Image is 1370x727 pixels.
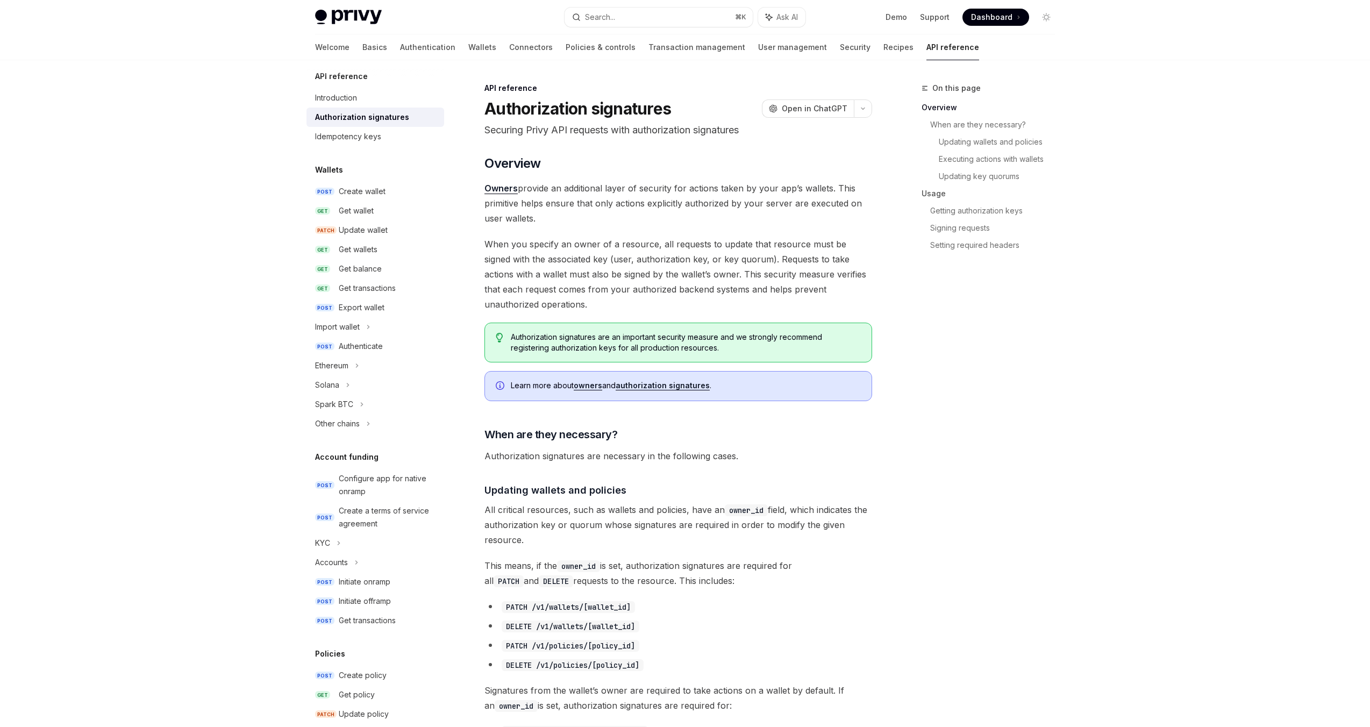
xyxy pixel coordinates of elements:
[306,127,444,146] a: Idempotency keys
[306,501,444,533] a: POSTCreate a terms of service agreement
[315,284,330,293] span: GET
[315,265,330,273] span: GET
[616,381,710,390] a: authorization signatures
[565,8,753,27] button: Search...⌘K
[315,163,343,176] h5: Wallets
[306,240,444,259] a: GETGet wallets
[725,504,768,516] code: owner_id
[502,621,639,632] code: DELETE /v1/wallets/[wallet_id]
[306,611,444,630] a: POSTGet transactions
[922,99,1064,116] a: Overview
[315,481,334,489] span: POST
[962,9,1029,26] a: Dashboard
[306,108,444,127] a: Authorization signatures
[306,201,444,220] a: GETGet wallet
[306,704,444,724] a: PATCHUpdate policy
[315,537,330,550] div: KYC
[306,666,444,685] a: POSTCreate policy
[926,34,979,60] a: API reference
[339,575,390,588] div: Initiate onramp
[484,237,872,312] span: When you specify an owner of a resource, all requests to update that resource must be signed with...
[315,304,334,312] span: POST
[315,647,345,660] h5: Policies
[315,111,409,124] div: Authorization signatures
[939,151,1064,168] a: Executing actions with wallets
[930,116,1064,133] a: When are they necessary?
[930,202,1064,219] a: Getting authorization keys
[494,575,524,587] code: PATCH
[339,282,396,295] div: Get transactions
[930,237,1064,254] a: Setting required headers
[484,483,626,497] span: Updating wallets and policies
[339,185,386,198] div: Create wallet
[315,226,337,234] span: PATCH
[315,91,357,104] div: Introduction
[306,220,444,240] a: PATCHUpdate wallet
[648,34,745,60] a: Transaction management
[315,578,334,586] span: POST
[484,683,872,713] span: Signatures from the wallet’s owner are required to take actions on a wallet by default. If an is ...
[315,617,334,625] span: POST
[484,502,872,547] span: All critical resources, such as wallets and policies, have an field, which indicates the authoriz...
[339,708,389,721] div: Update policy
[315,417,360,430] div: Other chains
[315,379,339,391] div: Solana
[315,130,381,143] div: Idempotency keys
[495,700,538,712] code: owner_id
[339,595,391,608] div: Initiate offramp
[315,188,334,196] span: POST
[315,556,348,569] div: Accounts
[557,560,600,572] code: owner_id
[496,381,506,392] svg: Info
[339,504,438,530] div: Create a terms of service agreement
[315,207,330,215] span: GET
[920,12,950,23] a: Support
[339,688,375,701] div: Get policy
[306,685,444,704] a: GETGet policy
[776,12,798,23] span: Ask AI
[509,34,553,60] a: Connectors
[502,659,644,671] code: DELETE /v1/policies/[policy_id]
[315,359,348,372] div: Ethereum
[758,34,827,60] a: User management
[484,181,872,226] span: provide an additional layer of security for actions taken by your app’s wallets. This primitive h...
[315,514,334,522] span: POST
[782,103,847,114] span: Open in ChatGPT
[758,8,805,27] button: Ask AI
[339,340,383,353] div: Authenticate
[339,262,382,275] div: Get balance
[566,34,636,60] a: Policies & controls
[496,333,503,343] svg: Tip
[362,34,387,60] a: Basics
[315,451,379,464] h5: Account funding
[315,246,330,254] span: GET
[339,669,387,682] div: Create policy
[306,337,444,356] a: POSTAuthenticate
[315,34,349,60] a: Welcome
[484,99,671,118] h1: Authorization signatures
[585,11,615,24] div: Search...
[339,614,396,627] div: Get transactions
[306,259,444,279] a: GETGet balance
[930,219,1064,237] a: Signing requests
[315,672,334,680] span: POST
[511,380,861,391] span: Learn more about and .
[932,82,981,95] span: On this page
[502,601,635,613] code: PATCH /v1/wallets/[wallet_id]
[539,575,573,587] code: DELETE
[306,298,444,317] a: POSTExport wallet
[306,469,444,501] a: POSTConfigure app for native onramp
[339,204,374,217] div: Get wallet
[883,34,914,60] a: Recipes
[306,279,444,298] a: GETGet transactions
[484,558,872,588] span: This means, if the is set, authorization signatures are required for all and requests to the reso...
[762,99,854,118] button: Open in ChatGPT
[315,691,330,699] span: GET
[1038,9,1055,26] button: Toggle dark mode
[484,83,872,94] div: API reference
[484,123,872,138] p: Securing Privy API requests with authorization signatures
[339,472,438,498] div: Configure app for native onramp
[315,320,360,333] div: Import wallet
[502,640,639,652] code: PATCH /v1/policies/[policy_id]
[484,155,540,172] span: Overview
